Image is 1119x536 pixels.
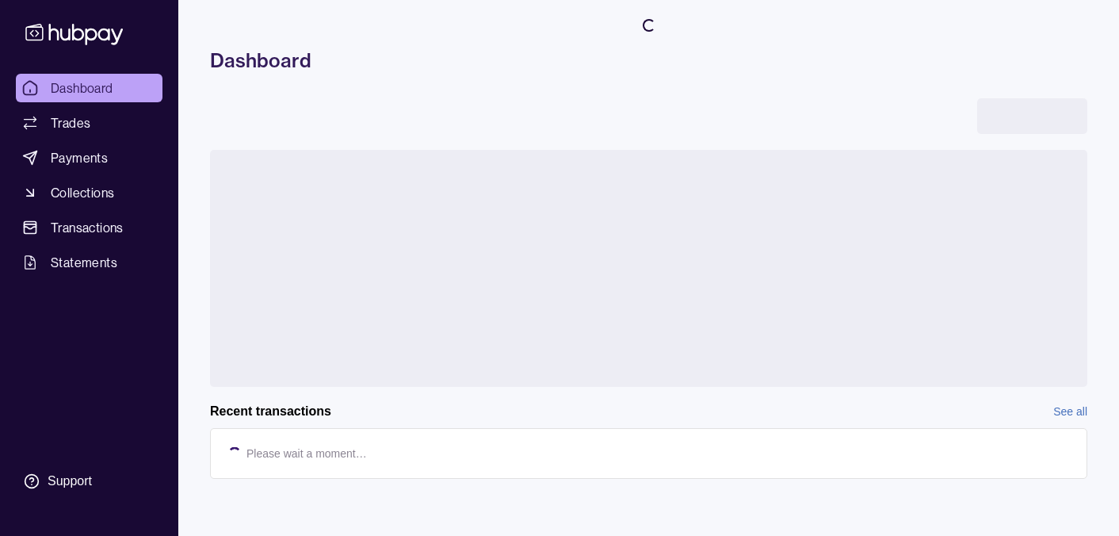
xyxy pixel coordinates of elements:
p: Please wait a moment… [246,445,367,462]
a: Trades [16,109,162,137]
span: Trades [51,113,90,132]
h2: Recent transactions [210,403,331,420]
a: Dashboard [16,74,162,102]
span: Statements [51,253,117,272]
h1: Dashboard [210,48,1087,73]
a: Payments [16,144,162,172]
a: Transactions [16,213,162,242]
a: Statements [16,248,162,277]
span: Dashboard [51,78,113,98]
span: Payments [51,148,108,167]
a: See all [1053,403,1087,420]
span: Collections [51,183,114,202]
a: Collections [16,178,162,207]
a: Support [16,465,162,498]
div: Support [48,473,92,490]
span: Transactions [51,218,124,237]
